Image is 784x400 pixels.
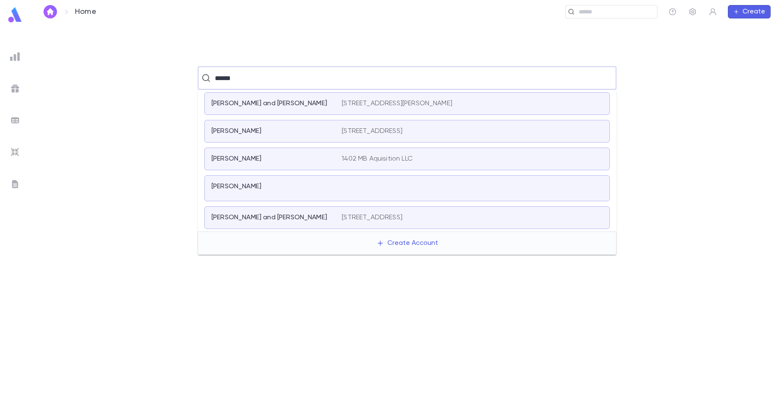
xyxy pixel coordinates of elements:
p: 1402 MB Aquisition LLC [342,155,413,163]
p: [PERSON_NAME] and [PERSON_NAME] [211,99,327,108]
button: Create Account [370,235,445,251]
p: [STREET_ADDRESS][PERSON_NAME] [342,99,452,108]
img: campaigns_grey.99e729a5f7ee94e3726e6486bddda8f1.svg [10,83,20,94]
img: reports_grey.c525e4749d1bce6a11f5fe2a8de1b229.svg [10,52,20,62]
button: Create [728,5,771,18]
img: imports_grey.530a8a0e642e233f2baf0ef88e8c9fcb.svg [10,147,20,157]
img: home_white.a664292cf8c1dea59945f0da9f25487c.svg [45,8,55,15]
img: letters_grey.7941b92b52307dd3b8a917253454ce1c.svg [10,179,20,189]
p: [PERSON_NAME] [211,182,261,191]
p: [PERSON_NAME] [211,127,261,135]
p: [STREET_ADDRESS] [342,127,402,135]
p: [STREET_ADDRESS] [342,213,402,222]
p: [PERSON_NAME] [211,155,261,163]
img: batches_grey.339ca447c9d9533ef1741baa751efc33.svg [10,115,20,125]
p: [PERSON_NAME] and [PERSON_NAME] [211,213,327,222]
p: Home [75,7,96,16]
img: logo [7,7,23,23]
